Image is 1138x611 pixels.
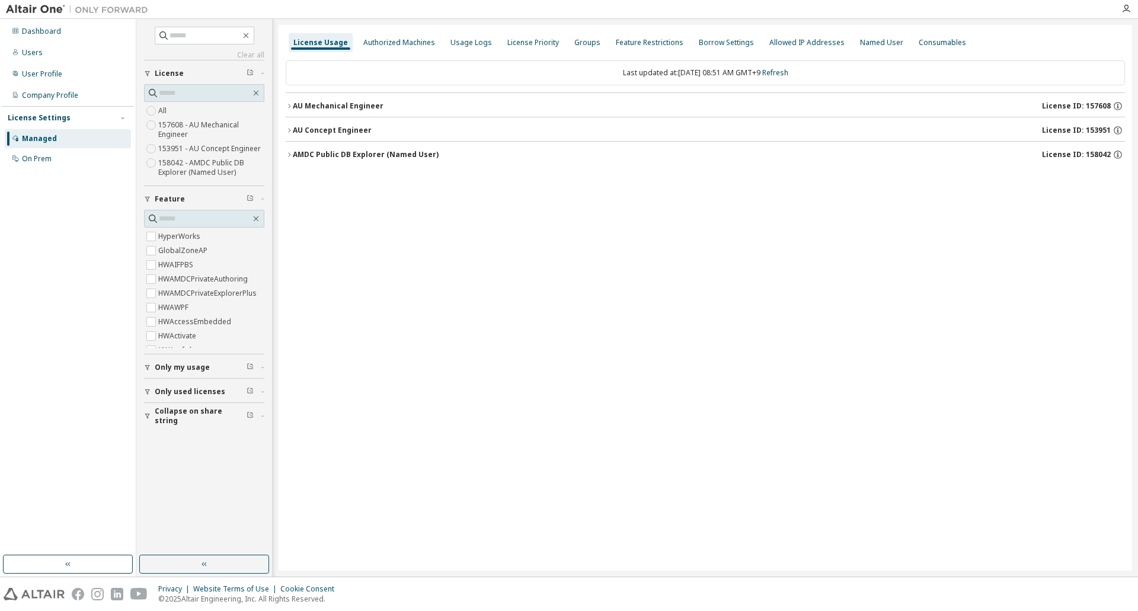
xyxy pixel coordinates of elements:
[158,300,191,315] label: HWAWPF
[22,69,62,79] div: User Profile
[155,69,184,78] span: License
[144,60,264,87] button: License
[144,186,264,212] button: Feature
[286,93,1125,119] button: AU Mechanical EngineerLicense ID: 157608
[769,38,845,47] div: Allowed IP Addresses
[247,387,254,396] span: Clear filter
[280,584,341,594] div: Cookie Consent
[158,594,341,604] p: © 2025 Altair Engineering, Inc. All Rights Reserved.
[155,194,185,204] span: Feature
[111,588,123,600] img: linkedin.svg
[286,117,1125,143] button: AU Concept EngineerLicense ID: 153951
[158,118,264,142] label: 157608 - AU Mechanical Engineer
[22,154,52,164] div: On Prem
[450,38,492,47] div: Usage Logs
[247,194,254,204] span: Clear filter
[1042,150,1111,159] span: License ID: 158042
[286,60,1125,85] div: Last updated at: [DATE] 08:51 AM GMT+9
[158,142,263,156] label: 153951 - AU Concept Engineer
[155,407,247,426] span: Collapse on share string
[1042,126,1111,135] span: License ID: 153951
[158,329,199,343] label: HWActivate
[158,229,203,244] label: HyperWorks
[155,387,225,396] span: Only used licenses
[247,69,254,78] span: Clear filter
[158,584,193,594] div: Privacy
[919,38,966,47] div: Consumables
[158,343,196,357] label: HWAcufwh
[22,91,78,100] div: Company Profile
[247,411,254,421] span: Clear filter
[1042,101,1111,111] span: License ID: 157608
[144,379,264,405] button: Only used licenses
[72,588,84,600] img: facebook.svg
[144,403,264,429] button: Collapse on share string
[22,48,43,57] div: Users
[22,134,57,143] div: Managed
[507,38,559,47] div: License Priority
[8,113,71,123] div: License Settings
[158,315,234,329] label: HWAccessEmbedded
[293,126,372,135] div: AU Concept Engineer
[158,104,169,118] label: All
[130,588,148,600] img: youtube.svg
[247,363,254,372] span: Clear filter
[193,584,280,594] div: Website Terms of Use
[293,101,383,111] div: AU Mechanical Engineer
[574,38,600,47] div: Groups
[158,286,259,300] label: HWAMDCPrivateExplorerPlus
[293,38,348,47] div: License Usage
[860,38,903,47] div: Named User
[22,27,61,36] div: Dashboard
[363,38,435,47] div: Authorized Machines
[4,588,65,600] img: altair_logo.svg
[158,272,250,286] label: HWAMDCPrivateAuthoring
[158,244,210,258] label: GlobalZoneAP
[616,38,683,47] div: Feature Restrictions
[286,142,1125,168] button: AMDC Public DB Explorer (Named User)License ID: 158042
[762,68,788,78] a: Refresh
[144,50,264,60] a: Clear all
[6,4,154,15] img: Altair One
[158,258,196,272] label: HWAIFPBS
[293,150,439,159] div: AMDC Public DB Explorer (Named User)
[158,156,264,180] label: 158042 - AMDC Public DB Explorer (Named User)
[699,38,754,47] div: Borrow Settings
[155,363,210,372] span: Only my usage
[91,588,104,600] img: instagram.svg
[144,354,264,380] button: Only my usage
